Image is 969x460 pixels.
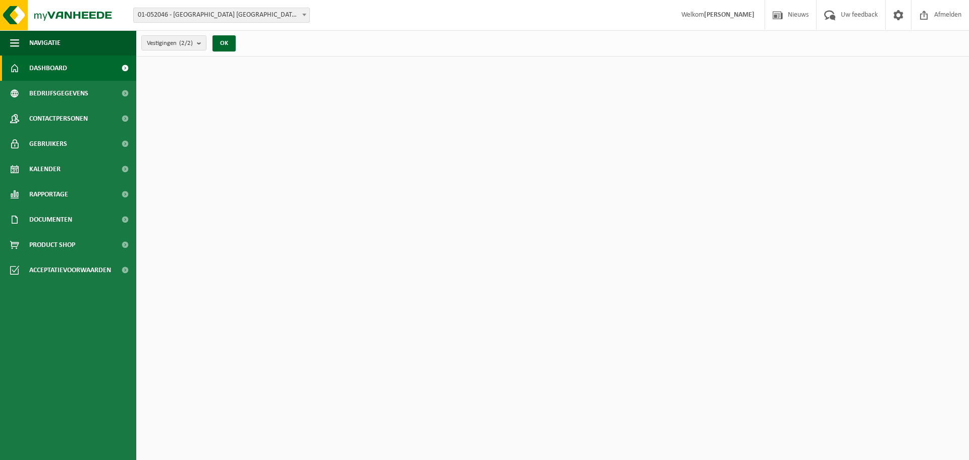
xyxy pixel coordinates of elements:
[29,157,61,182] span: Kalender
[29,56,67,81] span: Dashboard
[134,8,309,22] span: 01-052046 - SAINT-GOBAIN ADFORS BELGIUM - BUGGENHOUT
[147,36,193,51] span: Vestigingen
[179,40,193,46] count: (2/2)
[29,207,72,232] span: Documenten
[29,232,75,258] span: Product Shop
[29,81,88,106] span: Bedrijfsgegevens
[704,11,755,19] strong: [PERSON_NAME]
[212,35,236,52] button: OK
[133,8,310,23] span: 01-052046 - SAINT-GOBAIN ADFORS BELGIUM - BUGGENHOUT
[141,35,206,50] button: Vestigingen(2/2)
[29,182,68,207] span: Rapportage
[29,106,88,131] span: Contactpersonen
[29,258,111,283] span: Acceptatievoorwaarden
[29,131,67,157] span: Gebruikers
[29,30,61,56] span: Navigatie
